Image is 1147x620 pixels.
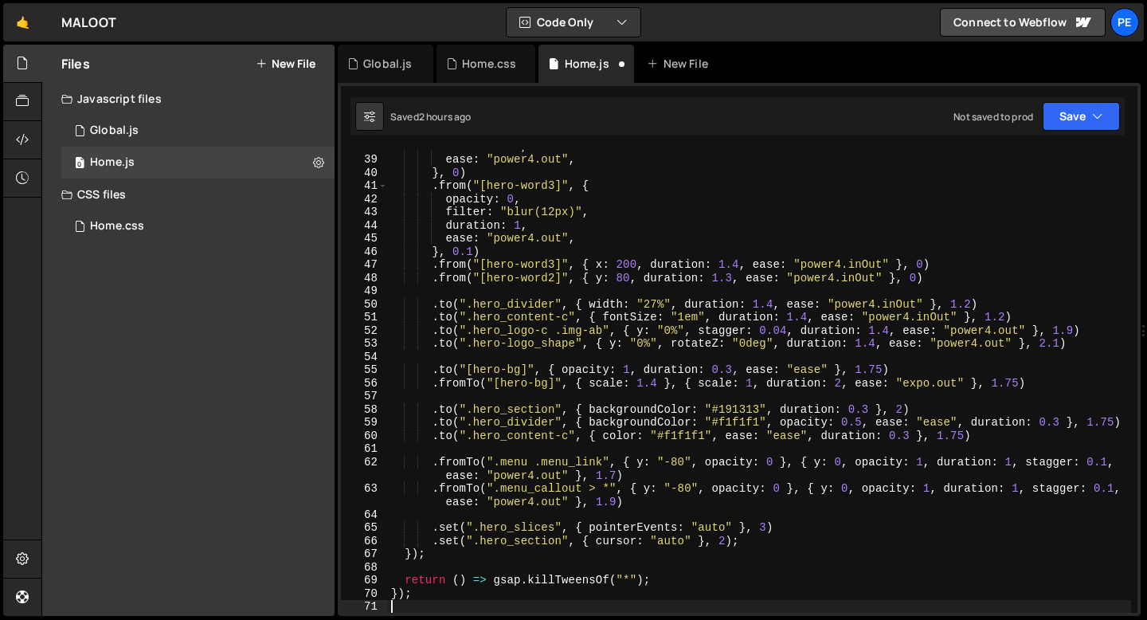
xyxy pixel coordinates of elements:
div: Home.js [565,56,609,72]
div: Global.js [363,56,412,72]
div: 62 [341,456,388,482]
div: 65 [341,521,388,535]
a: 🤙 [3,3,42,41]
div: 40 [341,167,388,180]
div: 43 [341,206,388,219]
div: 67 [341,547,388,561]
div: Home.css [462,56,516,72]
div: 54 [341,351,388,364]
div: Javascript files [42,83,335,115]
div: 16127/43336.js [61,147,335,179]
div: 45 [341,232,388,245]
div: 16127/43325.js [61,115,335,147]
div: New File [647,56,714,72]
div: 49 [341,284,388,298]
div: 51 [341,311,388,324]
h2: Files [61,55,90,73]
div: 42 [341,193,388,206]
button: New File [256,57,315,70]
div: 39 [341,153,388,167]
div: 52 [341,324,388,338]
div: 69 [341,574,388,587]
div: 55 [341,363,388,377]
div: 61 [341,442,388,456]
div: 47 [341,258,388,272]
div: Global.js [90,124,139,138]
div: 60 [341,430,388,443]
div: Home.js [90,155,135,170]
a: Connect to Webflow [940,8,1106,37]
button: Code Only [507,8,640,37]
div: 16127/43667.css [61,210,335,242]
div: Not saved to prod [953,110,1033,124]
div: 57 [341,390,388,403]
div: 66 [341,535,388,548]
div: 41 [341,179,388,193]
div: 58 [341,403,388,417]
div: Home.css [90,219,144,233]
div: 50 [341,298,388,312]
div: 68 [341,561,388,575]
div: 64 [341,508,388,522]
div: 70 [341,587,388,601]
div: 63 [341,482,388,508]
div: 48 [341,272,388,285]
span: 0 [75,158,84,171]
button: Save [1043,102,1120,131]
div: 46 [341,245,388,259]
div: 53 [341,337,388,351]
a: Pe [1110,8,1139,37]
div: 71 [341,600,388,614]
div: MALOOT [61,13,116,32]
div: CSS files [42,179,335,210]
div: 44 [341,219,388,233]
div: 59 [341,416,388,430]
div: 56 [341,377,388,390]
div: Saved [390,110,472,124]
div: 2 hours ago [419,110,472,124]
